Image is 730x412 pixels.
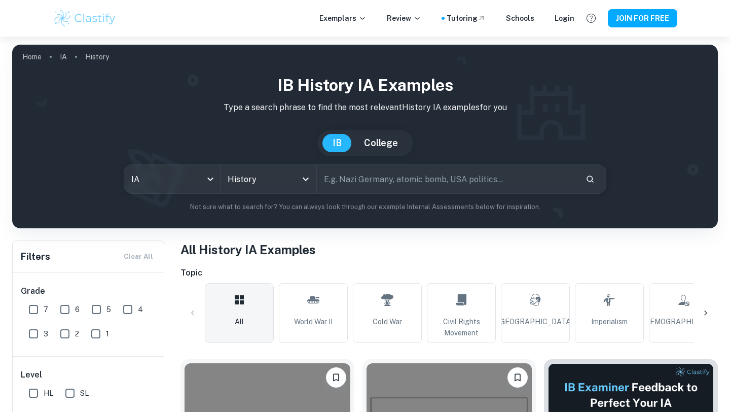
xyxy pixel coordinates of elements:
[373,316,402,327] span: Cold War
[20,202,710,212] p: Not sure what to search for? You can always look through our example Internal Assessments below f...
[75,304,80,315] span: 6
[180,241,718,259] h1: All History IA Examples
[581,170,599,188] button: Search
[582,10,600,27] button: Help and Feedback
[21,369,157,381] h6: Level
[44,388,53,399] span: HL
[60,50,67,64] a: IA
[20,73,710,97] h1: IB History IA examples
[447,13,486,24] a: Tutoring
[387,13,421,24] p: Review
[106,304,111,315] span: 5
[53,8,117,28] img: Clastify logo
[299,172,313,186] button: Open
[124,165,220,193] div: IA
[12,45,718,228] img: profile cover
[591,316,628,327] span: Imperialism
[322,134,352,152] button: IB
[21,250,50,264] h6: Filters
[507,367,528,388] button: Please log in to bookmark exemplars
[22,50,42,64] a: Home
[44,304,48,315] span: 7
[608,9,677,27] button: JOIN FOR FREE
[21,285,157,297] h6: Grade
[180,267,718,279] h6: Topic
[235,316,244,327] span: All
[138,304,143,315] span: 4
[326,367,346,388] button: Please log in to bookmark exemplars
[506,13,534,24] a: Schools
[354,134,408,152] button: College
[75,328,79,339] span: 2
[80,388,89,399] span: SL
[44,328,48,339] span: 3
[431,316,491,338] span: Civil Rights Movement
[294,316,333,327] span: World War II
[106,328,109,339] span: 1
[317,165,577,193] input: E.g. Nazi Germany, atomic bomb, USA politics...
[555,13,574,24] a: Login
[643,316,724,327] span: [DEMOGRAPHIC_DATA]
[498,316,573,327] span: [GEOGRAPHIC_DATA]
[20,101,710,114] p: Type a search phrase to find the most relevant History IA examples for you
[85,51,109,62] p: History
[319,13,367,24] p: Exemplars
